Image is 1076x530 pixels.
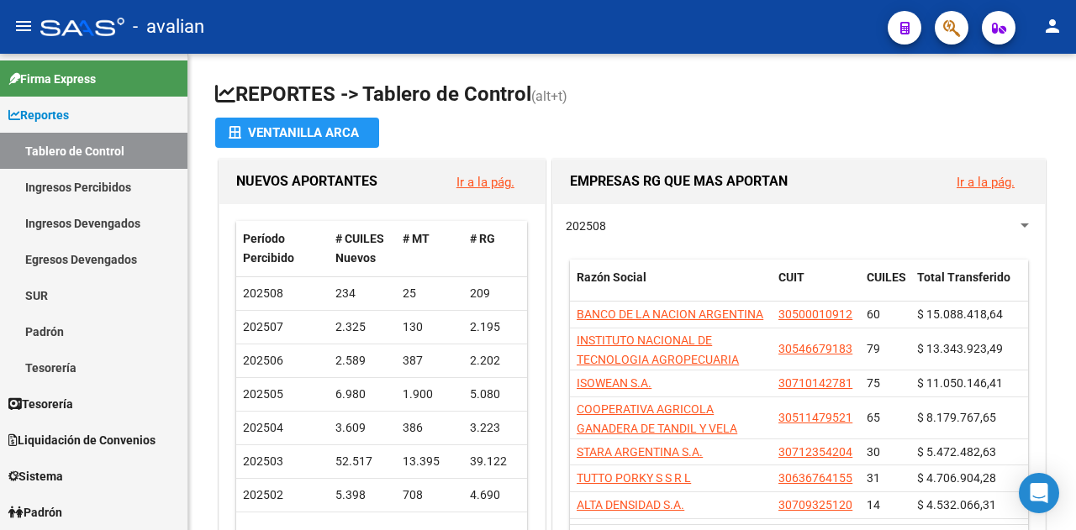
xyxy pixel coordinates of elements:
[917,445,996,459] span: $ 5.472.482,63
[470,351,524,370] div: 2.202
[778,471,852,485] span: 30636764155
[335,232,384,265] span: # CUILES Nuevos
[396,221,463,276] datatable-header-cell: # MT
[335,452,389,471] div: 52.517
[531,88,567,104] span: (alt+t)
[867,376,880,390] span: 75
[456,175,514,190] a: Ir a la pág.
[570,173,788,189] span: EMPRESAS RG QUE MAS APORTAN
[577,307,763,321] span: BANCO DE LA NACION ARGENTINA
[335,485,389,505] div: 5.398
[917,471,996,485] span: $ 4.706.904,28
[443,166,528,197] button: Ir a la pág.
[957,175,1015,190] a: Ir a la pág.
[470,452,524,471] div: 39.122
[8,395,73,413] span: Tesorería
[403,452,456,471] div: 13.395
[229,118,366,148] div: Ventanilla ARCA
[778,270,804,284] span: CUIT
[778,445,852,459] span: 30712354204
[236,221,329,276] datatable-header-cell: Período Percibido
[335,351,389,370] div: 2.589
[243,488,283,501] span: 202502
[917,270,1010,284] span: Total Transferido
[772,260,860,315] datatable-header-cell: CUIT
[867,498,880,512] span: 14
[403,385,456,404] div: 1.900
[463,221,530,276] datatable-header-cell: # RG
[778,307,852,321] span: 30500010912
[577,498,684,512] span: ALTA DENSIDAD S.A.
[243,286,283,300] span: 202508
[403,418,456,438] div: 386
[577,376,651,390] span: ISOWEAN S.A.
[867,270,906,284] span: CUILES
[236,173,377,189] span: NUEVOS APORTANTES
[470,385,524,404] div: 5.080
[577,471,691,485] span: TUTTO PORKY S S R L
[778,342,852,355] span: 30546679183
[335,284,389,303] div: 234
[243,354,283,367] span: 202506
[8,431,156,449] span: Liquidación de Convenios
[943,166,1028,197] button: Ir a la pág.
[403,232,430,245] span: # MT
[8,503,62,522] span: Padrón
[860,260,910,315] datatable-header-cell: CUILES
[470,485,524,505] div: 4.690
[8,70,96,88] span: Firma Express
[470,232,495,245] span: # RG
[335,385,389,404] div: 6.980
[13,16,34,36] mat-icon: menu
[917,342,1003,355] span: $ 13.343.923,49
[215,118,379,148] button: Ventanilla ARCA
[243,387,283,401] span: 202505
[243,454,283,468] span: 202503
[867,342,880,355] span: 79
[470,284,524,303] div: 209
[566,219,606,233] span: 202508
[778,411,852,424] span: 30511479521
[335,317,389,337] div: 2.325
[133,8,204,45] span: - avalian
[470,317,524,337] div: 2.195
[470,418,524,438] div: 3.223
[917,411,996,424] span: $ 8.179.767,65
[570,260,772,315] datatable-header-cell: Razón Social
[243,421,283,434] span: 202504
[910,260,1028,315] datatable-header-cell: Total Transferido
[577,333,739,366] span: INSTITUTO NACIONAL DE TECNOLOGIA AGROPECUARIA
[215,81,1049,110] h1: REPORTES -> Tablero de Control
[1019,473,1059,513] div: Open Intercom Messenger
[867,445,880,459] span: 30
[577,402,737,454] span: COOPERATIVA AGRICOLA GANADERA DE TANDIL Y VELA LTDA
[577,270,646,284] span: Razón Social
[243,232,294,265] span: Período Percibido
[403,284,456,303] div: 25
[403,351,456,370] div: 387
[8,467,63,485] span: Sistema
[329,221,396,276] datatable-header-cell: # CUILES Nuevos
[1042,16,1063,36] mat-icon: person
[917,307,1003,321] span: $ 15.088.418,64
[867,411,880,424] span: 65
[577,445,703,459] span: STARA ARGENTINA S.A.
[403,485,456,505] div: 708
[403,317,456,337] div: 130
[867,307,880,321] span: 60
[243,320,283,333] span: 202507
[8,106,69,124] span: Reportes
[778,376,852,390] span: 30710142781
[867,471,880,485] span: 31
[917,376,1003,390] span: $ 11.050.146,41
[917,498,996,512] span: $ 4.532.066,31
[335,418,389,438] div: 3.609
[778,498,852,512] span: 30709325120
